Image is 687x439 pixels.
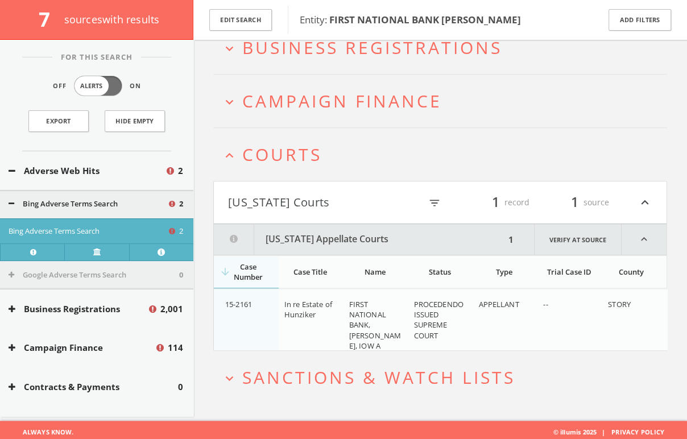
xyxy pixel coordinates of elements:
[228,193,421,212] button: [US_STATE] Courts
[609,9,671,31] button: Add Filters
[214,224,505,255] button: [US_STATE] Appellate Courts
[242,366,515,389] span: Sanctions & Watch Lists
[225,299,252,309] span: 15-2161
[9,380,178,394] button: Contracts & Payments
[222,148,237,163] i: expand_less
[28,110,89,132] a: Export
[566,192,583,212] span: 1
[105,110,165,132] button: Hide Empty
[284,267,337,277] div: Case Title
[179,198,183,210] span: 2
[597,428,609,436] span: |
[9,270,179,281] button: Google Adverse Terms Search
[64,243,129,260] a: Verify at source
[222,368,667,387] button: expand_moreSanctions & Watch Lists
[242,36,502,59] span: Business Registrations
[611,428,664,436] a: Privacy Policy
[487,192,504,212] span: 1
[428,197,441,209] i: filter_list
[225,262,272,282] div: Case Number
[541,193,609,212] div: source
[222,94,237,110] i: expand_more
[329,13,521,26] b: FIRST NATIONAL BANK [PERSON_NAME]
[53,81,67,91] span: Off
[478,267,531,277] div: Type
[638,193,652,212] i: expand_less
[349,299,401,351] span: FIRST NATIONAL BANK, [PERSON_NAME], IOW A
[130,81,141,91] span: On
[160,303,183,316] span: 2,001
[505,224,517,255] div: 1
[222,41,237,56] i: expand_more
[168,341,183,354] span: 114
[178,380,183,394] span: 0
[214,289,667,350] div: grid
[242,143,322,166] span: Courts
[622,224,667,255] i: expand_less
[543,267,595,277] div: Trial Case ID
[64,13,160,26] span: source s with results
[9,303,147,316] button: Business Registrations
[607,267,655,277] div: County
[178,164,183,177] span: 2
[284,299,332,320] span: In re Estate of Hunziker
[222,92,667,110] button: expand_moreCampaign Finance
[222,371,237,386] i: expand_more
[179,226,183,237] span: 2
[179,270,183,281] span: 0
[543,299,548,309] span: --
[9,198,167,210] button: Bing Adverse Terms Search
[52,52,141,63] span: For This Search
[9,341,155,354] button: Campaign Finance
[39,6,60,32] span: 7
[209,9,272,31] button: Edit Search
[9,226,167,237] button: Bing Adverse Terms Search
[349,267,401,277] div: Name
[300,13,521,26] span: Entity:
[534,224,622,255] a: Verify at source
[478,299,519,309] span: APPELLANT
[242,89,442,113] span: Campaign Finance
[413,267,466,277] div: Status
[222,38,667,57] button: expand_moreBusiness Registrations
[9,164,165,177] button: Adverse Web Hits
[608,299,631,309] span: STORY
[220,266,231,278] i: arrow_downward
[222,145,667,164] button: expand_lessCourts
[414,299,463,341] span: PROCEDENDO ISSUED SUPREME COURT
[461,193,529,212] div: record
